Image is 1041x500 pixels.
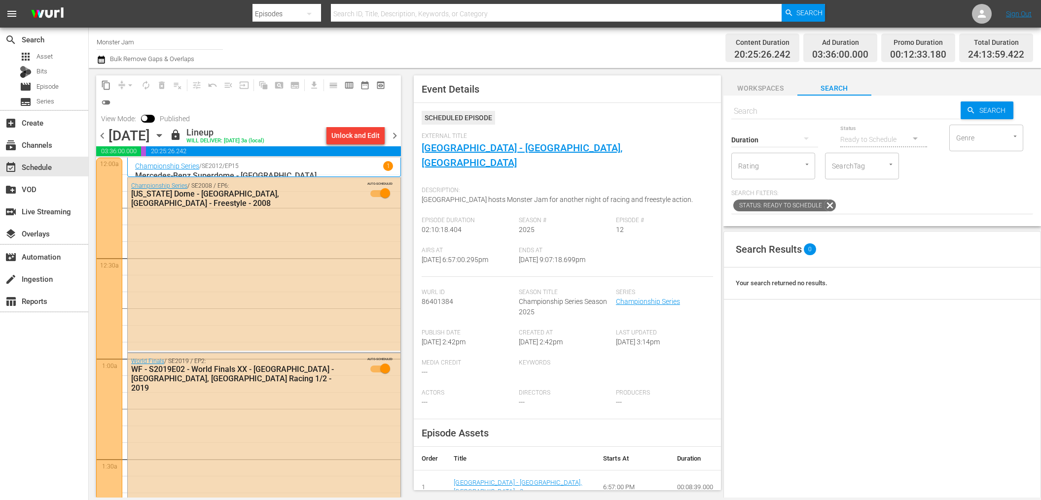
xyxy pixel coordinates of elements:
[616,298,680,305] a: Championship Series
[170,77,185,93] span: Clear Lineup
[519,289,611,297] span: Season Title
[422,368,428,376] span: ---
[422,187,709,195] span: Description:
[797,82,871,95] span: Search
[131,189,347,208] div: [US_STATE] Dome - [GEOGRAPHIC_DATA], [GEOGRAPHIC_DATA] - Freestyle - 2008
[5,184,17,196] span: VOD
[36,82,59,92] span: Episode
[5,139,17,151] span: Channels
[155,115,195,123] span: Published
[616,226,624,233] span: 12
[170,129,181,141] span: lock
[20,96,32,108] span: Series
[6,8,18,20] span: menu
[422,83,479,95] span: Event Details
[341,77,357,93] span: Week Calendar View
[422,359,514,367] span: Media Credit
[96,130,108,142] span: chevron_left
[422,226,462,233] span: 02:10:18.404
[519,226,535,233] span: 2025
[734,35,790,49] div: Content Duration
[519,298,607,316] span: Championship Series Season 2025
[802,160,812,169] button: Open
[20,81,32,93] span: Episode
[36,67,47,76] span: Bits
[131,182,187,189] a: Championship Series
[422,329,514,337] span: Publish Date
[414,447,446,470] th: Order
[322,75,341,95] span: Day Calendar View
[101,80,111,90] span: content_copy
[616,338,660,346] span: [DATE] 3:14pm
[840,126,927,153] div: Ready to Schedule
[303,75,322,95] span: Download as CSV
[131,365,347,393] div: WF - S2019E02 - World Finals XX - [GEOGRAPHIC_DATA] - [GEOGRAPHIC_DATA], [GEOGRAPHIC_DATA] Racing...
[422,133,709,140] span: External Title
[669,447,721,470] th: Duration
[389,130,401,142] span: chevron_right
[131,358,164,365] a: World Finals
[422,338,466,346] span: [DATE] 2:42pm
[890,49,946,61] span: 00:12:33.180
[616,398,622,406] span: ---
[5,228,17,240] span: Overlays
[326,127,385,144] button: Unlock and Edit
[114,77,138,93] span: Remove Gaps & Overlaps
[422,247,514,255] span: Airs At
[723,82,797,95] span: Workspaces
[344,80,354,90] span: calendar_view_week_outlined
[205,77,220,93] span: Revert to Primary Episode
[1006,10,1032,18] a: Sign Out
[422,217,514,225] span: Episode Duration
[616,329,708,337] span: Last Updated
[422,111,495,125] div: Scheduled Episode
[812,35,868,49] div: Ad Duration
[5,273,17,285] span: Ingestion
[595,447,669,470] th: Starts At
[24,2,71,26] img: ans4CAIJ8jUAAAAAAAAAAAAAAAAAAAAAAAAgQb4GAAAAAAAAAAAAAAAAAAAAAAAAJMjXAAAAAAAAAAAAAAAAAAAAAAAAgAT5G...
[890,35,946,49] div: Promo Duration
[519,389,611,397] span: Directors
[98,95,114,110] span: 24 hours Lineup View is OFF
[422,427,489,439] span: Episode Assets
[36,97,54,106] span: Series
[146,146,400,156] span: 20:25:26.242
[185,75,205,95] span: Customize Events
[367,357,393,361] span: AUTO-SCHEDULED
[387,163,390,169] p: 1
[186,138,264,144] div: WILL DELIVER: [DATE] 3a (local)
[812,49,868,61] span: 03:36:00.000
[736,279,827,287] span: Your search returned no results.
[616,389,708,397] span: Producers
[796,4,823,22] span: Search
[131,358,347,393] div: / SE2019 / EP2:
[446,447,595,470] th: Title
[98,77,114,93] span: Copy Lineup
[131,182,347,208] div: / SE2008 / EP6:
[519,256,585,264] span: [DATE] 9:07:18.699pm
[376,80,386,90] span: preview_outlined
[616,289,708,297] span: Series
[141,146,146,156] span: 00:12:33.180
[422,142,622,168] a: [GEOGRAPHIC_DATA] - [GEOGRAPHIC_DATA], [GEOGRAPHIC_DATA]
[5,251,17,263] span: Automation
[519,359,611,367] span: Keywords
[804,243,816,255] span: 0
[135,162,199,170] a: Championship Series
[5,117,17,129] span: Create
[135,171,393,190] p: Mercedes-Benz Superdome - [GEOGRAPHIC_DATA], [GEOGRAPHIC_DATA] - Freestyle - 2012
[519,338,563,346] span: [DATE] 2:42pm
[422,196,693,203] span: [GEOGRAPHIC_DATA] hosts Monster Jam for another night of racing and freestyle action.
[225,163,239,169] p: EP15
[736,243,802,255] span: Search Results
[108,128,150,144] div: [DATE]
[422,398,428,406] span: ---
[1010,132,1020,141] button: Open
[357,77,373,93] span: Month Calendar View
[287,77,303,93] span: Create Series Block
[5,206,17,218] span: Live Streaming
[331,127,380,144] div: Unlock and Edit
[733,200,824,211] span: Status: Ready to Schedule
[373,77,389,93] span: View Backup
[519,398,525,406] span: ---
